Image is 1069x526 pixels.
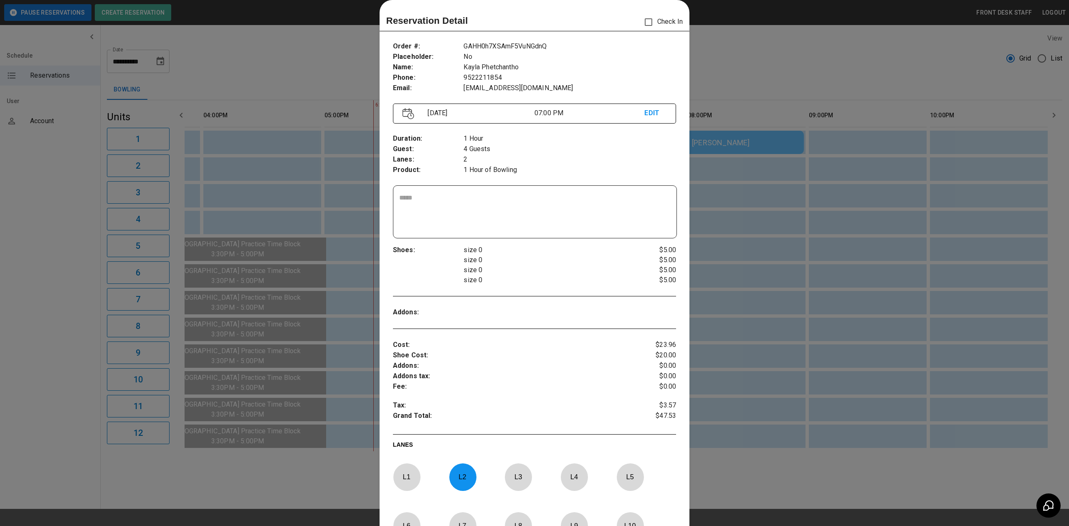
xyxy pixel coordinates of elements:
p: EDIT [644,108,666,119]
p: Name : [393,62,464,73]
p: [DATE] [424,108,534,118]
p: Guest : [393,144,464,154]
p: Kayla Phetchantho [464,62,676,73]
p: $0.00 [629,382,676,392]
p: L 2 [449,467,476,487]
p: $20.00 [629,350,676,361]
p: Cost : [393,340,629,350]
p: Fee : [393,382,629,392]
p: $5.00 [629,275,676,285]
img: Vector [403,108,414,119]
p: LANES [393,440,676,452]
p: $5.00 [629,265,676,275]
p: Addons : [393,307,464,318]
p: size 0 [464,275,629,285]
p: No [464,52,676,62]
p: Addons : [393,361,629,371]
p: Tax : [393,400,629,411]
p: L 1 [393,467,421,487]
p: Grand Total : [393,411,629,423]
p: Shoe Cost : [393,350,629,361]
p: Phone : [393,73,464,83]
p: Duration : [393,134,464,144]
p: Placeholder : [393,52,464,62]
p: $3.57 [629,400,676,411]
p: 07:00 PM [534,108,644,118]
p: $0.00 [629,361,676,371]
p: size 0 [464,265,629,275]
p: $5.00 [629,255,676,265]
p: 1 Hour of Bowling [464,165,676,175]
p: Lanes : [393,154,464,165]
p: size 0 [464,255,629,265]
p: $5.00 [629,245,676,255]
p: 1 Hour [464,134,676,144]
p: Check In [640,13,683,31]
p: 2 [464,154,676,165]
p: L 3 [504,467,532,487]
p: [EMAIL_ADDRESS][DOMAIN_NAME] [464,83,676,94]
p: L 5 [616,467,644,487]
p: $23.96 [629,340,676,350]
p: Product : [393,165,464,175]
p: Email : [393,83,464,94]
p: $47.53 [629,411,676,423]
p: GAHH0h7XSAmF5VuNGdnQ [464,41,676,52]
p: L 4 [560,467,588,487]
p: Order # : [393,41,464,52]
p: 9522211854 [464,73,676,83]
p: $0.00 [629,371,676,382]
p: Reservation Detail [386,14,468,28]
p: Addons tax : [393,371,629,382]
p: size 0 [464,245,629,255]
p: 4 Guests [464,144,676,154]
p: Shoes : [393,245,464,255]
